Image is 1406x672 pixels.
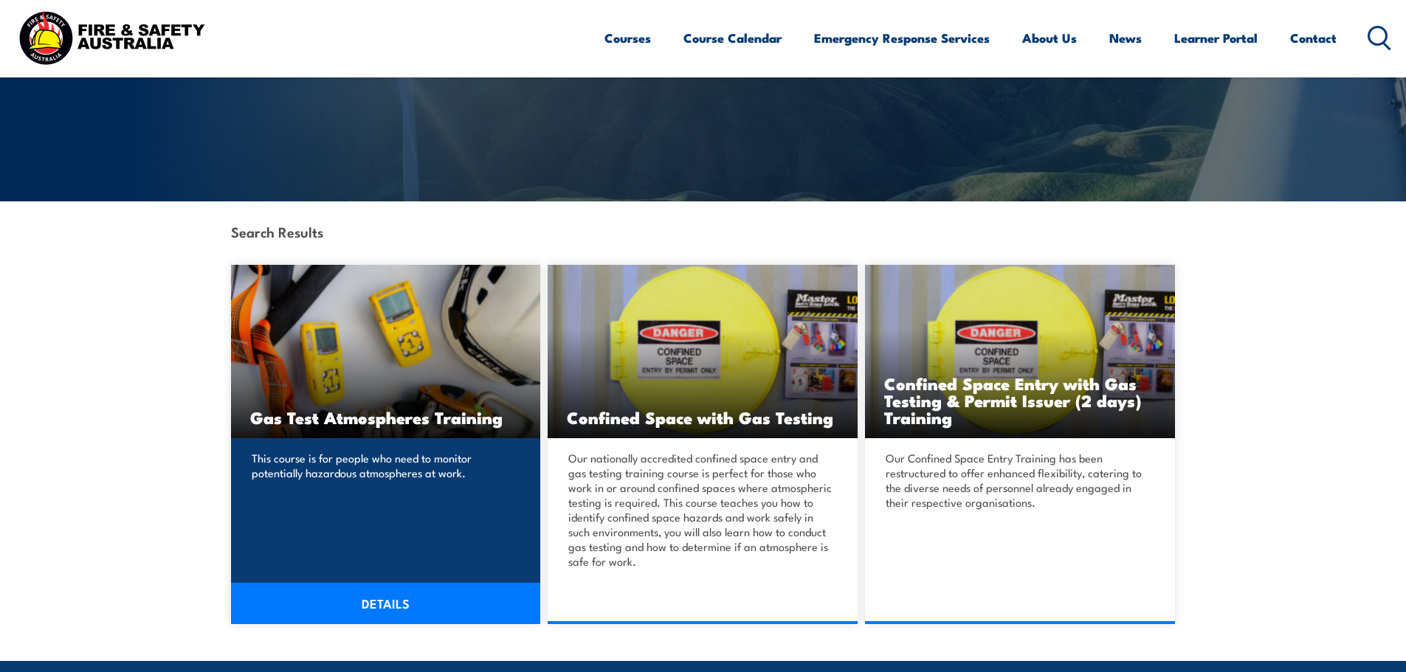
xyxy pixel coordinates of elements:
[548,265,858,438] a: Confined Space with Gas Testing
[814,18,990,58] a: Emergency Response Services
[548,265,858,438] img: Confined Space Entry
[604,18,651,58] a: Courses
[252,451,516,480] p: This course is for people who need to monitor potentially hazardous atmospheres at work.
[1109,18,1142,58] a: News
[886,451,1150,510] p: Our Confined Space Entry Training has been restructured to offer enhanced flexibility, catering t...
[865,265,1175,438] a: Confined Space Entry with Gas Testing & Permit Issuer (2 days) Training
[231,221,323,241] strong: Search Results
[1290,18,1337,58] a: Contact
[231,583,541,624] a: DETAILS
[884,375,1156,426] h3: Confined Space Entry with Gas Testing & Permit Issuer (2 days) Training
[567,409,838,426] h3: Confined Space with Gas Testing
[1022,18,1077,58] a: About Us
[865,265,1175,438] img: Confined Space Entry
[250,409,522,426] h3: Gas Test Atmospheres Training
[568,451,833,569] p: Our nationally accredited confined space entry and gas testing training course is perfect for tho...
[1174,18,1258,58] a: Learner Portal
[683,18,782,58] a: Course Calendar
[231,265,541,438] a: Gas Test Atmospheres Training
[231,265,541,438] img: Gas Testing Atmospheres training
